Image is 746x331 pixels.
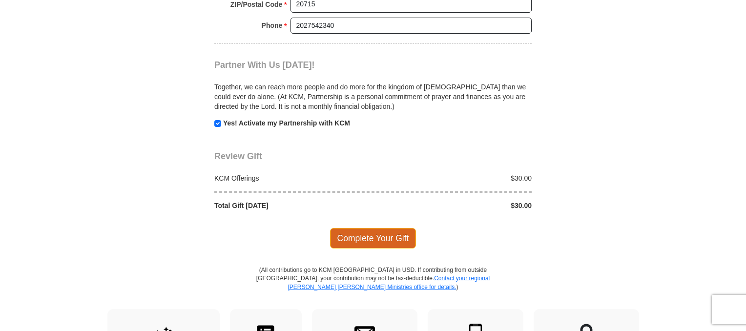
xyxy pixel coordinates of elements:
[209,201,373,210] div: Total Gift [DATE]
[262,19,283,32] strong: Phone
[373,201,537,210] div: $30.00
[214,151,262,161] span: Review Gift
[209,173,373,183] div: KCM Offerings
[256,266,490,309] p: (All contributions go to KCM [GEOGRAPHIC_DATA] in USD. If contributing from outside [GEOGRAPHIC_D...
[288,275,490,290] a: Contact your regional [PERSON_NAME] [PERSON_NAME] Ministries office for details.
[214,82,532,111] p: Together, we can reach more people and do more for the kingdom of [DEMOGRAPHIC_DATA] than we coul...
[330,228,416,248] span: Complete Your Gift
[373,173,537,183] div: $30.00
[214,60,315,70] span: Partner With Us [DATE]!
[223,119,350,127] strong: Yes! Activate my Partnership with KCM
